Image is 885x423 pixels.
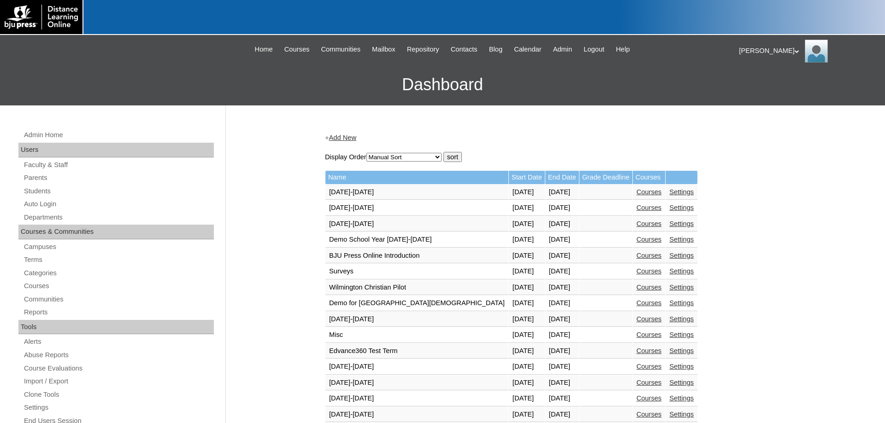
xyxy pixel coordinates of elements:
[509,200,545,216] td: [DATE]
[509,407,545,423] td: [DATE]
[325,216,508,232] td: [DATE]-[DATE]
[325,248,508,264] td: BJU Press Online Introduction
[637,252,662,259] a: Courses
[669,315,694,323] a: Settings
[325,232,508,248] td: Demo School Year [DATE]-[DATE]
[669,394,694,402] a: Settings
[316,44,365,55] a: Communities
[545,200,579,216] td: [DATE]
[509,44,546,55] a: Calendar
[579,44,609,55] a: Logout
[23,402,214,413] a: Settings
[637,236,662,243] a: Courses
[669,347,694,354] a: Settings
[23,172,214,184] a: Parents
[255,44,273,55] span: Home
[489,44,502,55] span: Blog
[321,44,360,55] span: Communities
[669,220,694,227] a: Settings
[669,236,694,243] a: Settings
[669,252,694,259] a: Settings
[637,188,662,196] a: Courses
[509,391,545,406] td: [DATE]
[23,254,214,266] a: Terms
[509,343,545,359] td: [DATE]
[637,299,662,307] a: Courses
[545,216,579,232] td: [DATE]
[509,171,545,184] td: Start Date
[509,375,545,391] td: [DATE]
[545,359,579,375] td: [DATE]
[280,44,314,55] a: Courses
[284,44,310,55] span: Courses
[23,129,214,141] a: Admin Home
[637,394,662,402] a: Courses
[23,294,214,305] a: Communities
[637,347,662,354] a: Courses
[545,327,579,343] td: [DATE]
[509,264,545,279] td: [DATE]
[545,407,579,423] td: [DATE]
[549,44,577,55] a: Admin
[545,391,579,406] td: [DATE]
[669,411,694,418] a: Settings
[325,200,508,216] td: [DATE]-[DATE]
[669,204,694,211] a: Settings
[23,280,214,292] a: Courses
[325,296,508,311] td: Demo for [GEOGRAPHIC_DATA][DEMOGRAPHIC_DATA]
[637,315,662,323] a: Courses
[509,312,545,327] td: [DATE]
[250,44,277,55] a: Home
[545,248,579,264] td: [DATE]
[637,204,662,211] a: Courses
[402,44,444,55] a: Repository
[611,44,634,55] a: Help
[545,343,579,359] td: [DATE]
[325,171,508,184] td: Name
[23,389,214,400] a: Clone Tools
[372,44,395,55] span: Mailbox
[509,216,545,232] td: [DATE]
[509,327,545,343] td: [DATE]
[23,376,214,387] a: Import / Export
[23,307,214,318] a: Reports
[325,152,781,162] form: Display Order
[325,133,781,143] div: +
[23,212,214,223] a: Departments
[23,241,214,253] a: Campuses
[407,44,439,55] span: Repository
[23,267,214,279] a: Categories
[545,264,579,279] td: [DATE]
[637,411,662,418] a: Courses
[325,359,508,375] td: [DATE]-[DATE]
[23,198,214,210] a: Auto Login
[545,185,579,200] td: [DATE]
[325,391,508,406] td: [DATE]-[DATE]
[545,312,579,327] td: [DATE]
[23,159,214,171] a: Faculty & Staff
[509,248,545,264] td: [DATE]
[669,267,694,275] a: Settings
[23,349,214,361] a: Abuse Reports
[18,225,214,239] div: Courses & Communities
[18,143,214,157] div: Users
[325,327,508,343] td: Misc
[5,64,880,105] h3: Dashboard
[446,44,482,55] a: Contacts
[325,375,508,391] td: [DATE]-[DATE]
[5,5,78,29] img: logo-white.png
[329,134,356,141] a: Add New
[637,363,662,370] a: Courses
[325,264,508,279] td: Surveys
[23,363,214,374] a: Course Evaluations
[509,359,545,375] td: [DATE]
[514,44,541,55] span: Calendar
[553,44,572,55] span: Admin
[579,171,632,184] td: Grade Deadline
[18,320,214,335] div: Tools
[545,171,579,184] td: End Date
[545,375,579,391] td: [DATE]
[451,44,478,55] span: Contacts
[637,267,662,275] a: Courses
[739,40,876,63] div: [PERSON_NAME]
